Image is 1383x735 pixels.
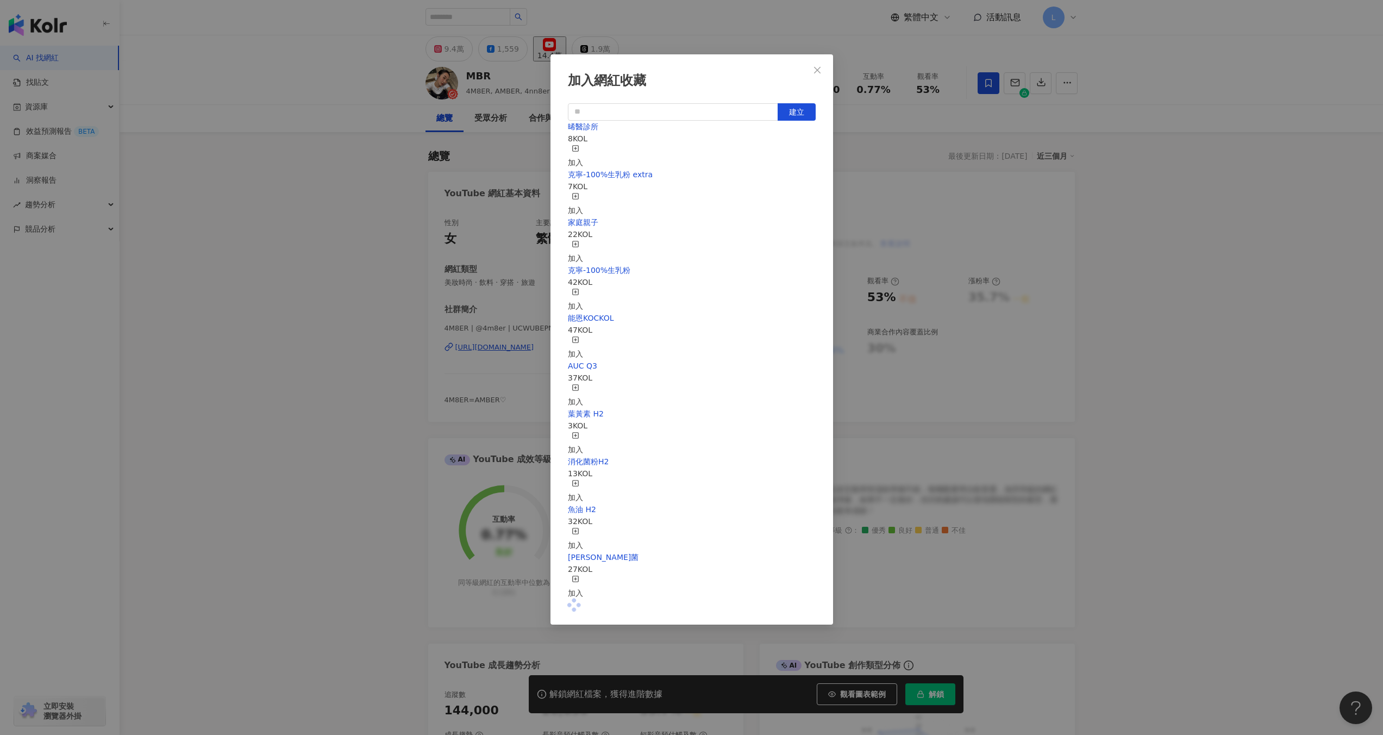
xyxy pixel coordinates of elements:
a: AUC Q3 [568,362,597,370]
a: 晞醫診所 [568,122,598,131]
a: 葉黃素 H2 [568,409,604,418]
button: 加入 [568,384,583,408]
a: 克寧-100%生乳粉 extra [568,170,653,179]
div: 32 KOL [568,515,816,527]
div: 13 KOL [568,468,816,479]
div: 42 KOL [568,276,816,288]
div: 7 KOL [568,180,816,192]
button: 加入 [568,527,583,551]
button: Close [806,59,828,81]
button: 加入 [568,192,583,216]
a: [PERSON_NAME]菌 [568,553,639,562]
button: 加入 [568,432,583,456]
span: close [813,66,822,74]
a: 能恩KOCKOL [568,314,614,322]
button: 加入 [568,336,583,360]
span: 建立 [789,108,804,116]
div: 27 KOL [568,563,816,575]
div: 22 KOL [568,228,816,240]
button: 加入 [568,575,583,599]
div: 3 KOL [568,420,816,432]
button: 加入 [568,145,583,169]
div: 47 KOL [568,324,816,336]
button: 加入 [568,479,583,503]
div: 37 KOL [568,372,816,384]
button: 建立 [778,103,816,121]
a: 克寧-100%生乳粉 [568,266,630,275]
a: 消化菌粉H2 [568,457,609,466]
div: 8 KOL [568,133,816,145]
a: 魚油 H2 [568,505,596,514]
a: 家庭親子 [568,218,598,227]
div: 加入網紅收藏 [568,72,816,90]
button: 加入 [568,240,583,264]
button: 加入 [568,288,583,312]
